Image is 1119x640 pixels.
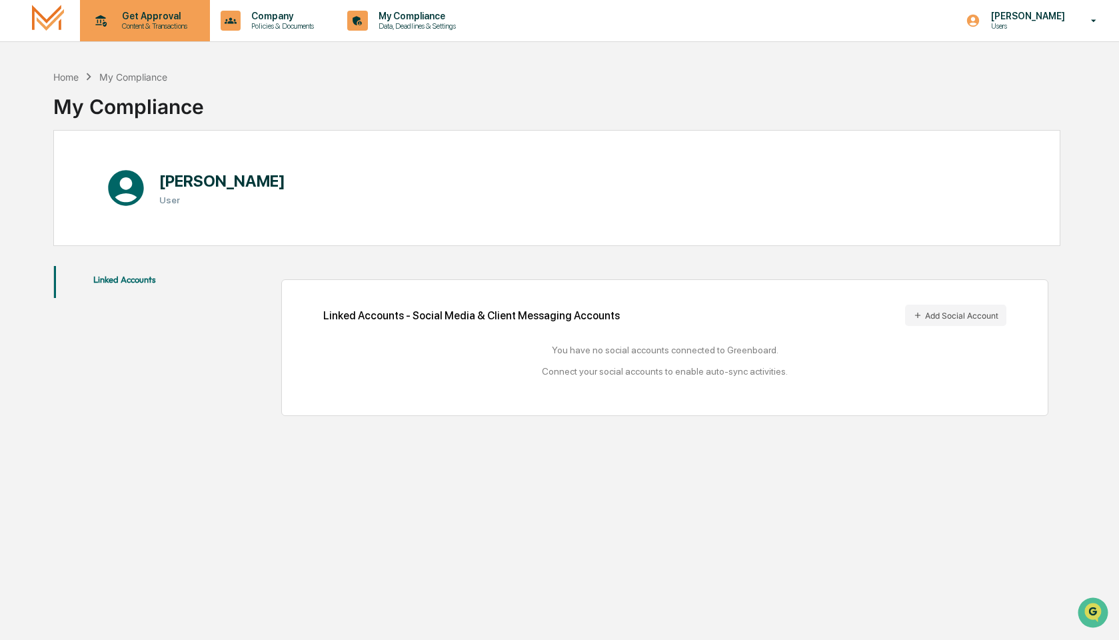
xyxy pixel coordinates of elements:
button: Start new chat [227,106,243,122]
p: Get Approval [111,11,194,21]
p: Content & Transactions [111,21,194,31]
div: 🗄️ [97,169,107,180]
span: Data Lookup [27,193,84,207]
p: How can we help? [13,28,243,49]
button: Add Social Account [905,305,1006,326]
div: You have no social accounts connected to Greenboard. Connect your social accounts to enable auto-... [323,345,1006,377]
div: Start new chat [45,102,219,115]
div: We're available if you need us! [45,115,169,126]
h3: User [159,195,285,205]
a: 🗄️Attestations [91,163,171,187]
p: Data, Deadlines & Settings [368,21,463,31]
p: Users [980,21,1072,31]
p: Policies & Documents [241,21,321,31]
p: [PERSON_NAME] [980,11,1072,21]
span: Pylon [133,226,161,236]
div: My Compliance [53,84,204,119]
div: secondary tabs example [54,266,195,298]
div: My Compliance [99,71,167,83]
img: logo [32,5,64,36]
span: Attestations [110,168,165,181]
p: Company [241,11,321,21]
a: 🔎Data Lookup [8,188,89,212]
div: 🖐️ [13,169,24,180]
img: 1746055101610-c473b297-6a78-478c-a979-82029cc54cd1 [13,102,37,126]
a: Powered byPylon [94,225,161,236]
button: Linked Accounts [54,266,195,298]
div: Linked Accounts - Social Media & Client Messaging Accounts [323,305,1006,326]
a: 🖐️Preclearance [8,163,91,187]
div: Home [53,71,79,83]
p: My Compliance [368,11,463,21]
h1: [PERSON_NAME] [159,171,285,191]
span: Preclearance [27,168,86,181]
iframe: Open customer support [1076,596,1112,632]
div: 🔎 [13,195,24,205]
